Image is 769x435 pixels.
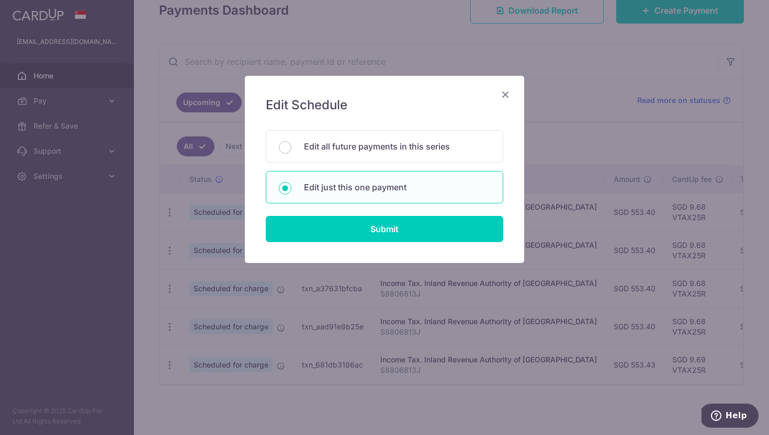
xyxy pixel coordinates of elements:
iframe: Opens a widget where you can find more information [702,404,759,430]
p: Edit all future payments in this series [304,140,490,153]
button: Close [499,88,512,101]
h5: Edit Schedule [266,97,503,113]
input: Submit [266,216,503,242]
p: Edit just this one payment [304,181,490,193]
